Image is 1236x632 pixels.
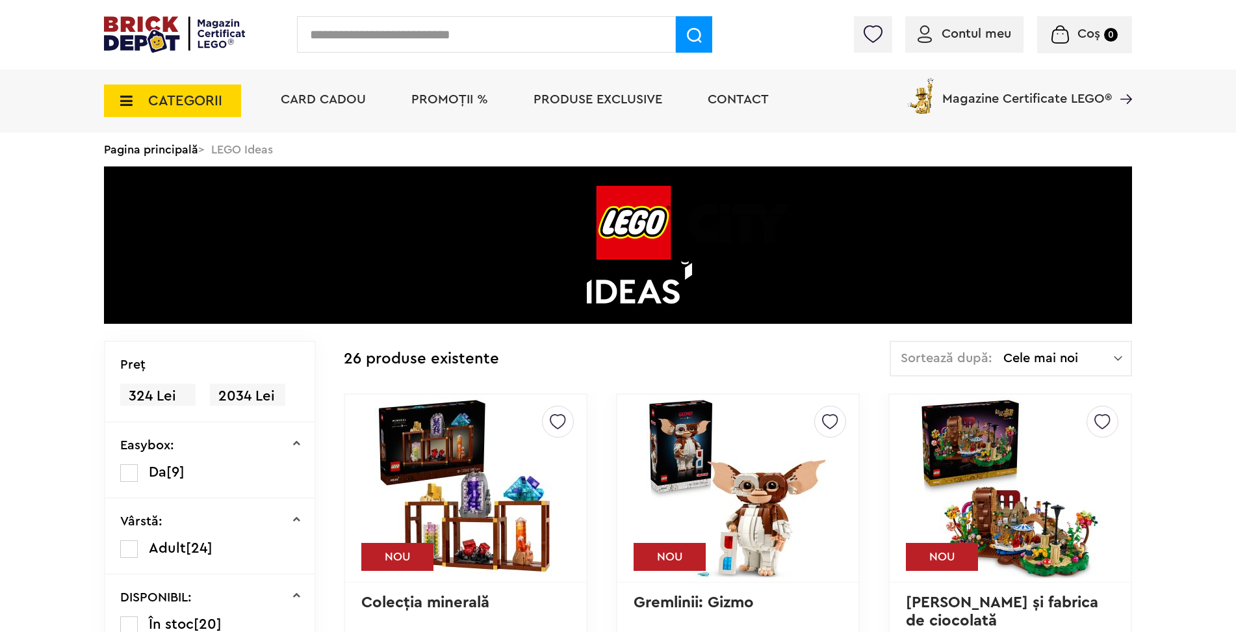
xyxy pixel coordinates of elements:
a: Magazine Certificate LEGO® [1112,75,1132,88]
p: Easybox: [120,439,174,452]
span: Adult [149,541,186,555]
a: [PERSON_NAME] şi fabrica de ciocolată [906,595,1103,629]
div: NOU [906,543,978,571]
p: DISPONIBIL: [120,591,192,604]
div: NOU [634,543,706,571]
a: Pagina principală [104,144,198,155]
span: Magazine Certificate LEGO® [942,75,1112,105]
div: 26 produse existente [344,341,499,378]
p: Preţ [120,358,146,371]
span: 324 Lei [120,384,196,409]
a: Contact [708,93,769,106]
a: Contul meu [918,27,1011,40]
img: Willy Wonka şi fabrica de ciocolată [919,397,1101,579]
span: Cele mai noi [1003,352,1114,365]
img: LEGO Ideas [104,166,1132,324]
span: 2034 Lei [210,384,285,409]
small: 0 [1104,28,1118,42]
span: Da [149,465,166,479]
img: Gremlinii: Gizmo [647,397,829,579]
span: În stoc [149,617,194,631]
span: [20] [194,617,222,631]
img: Colecţia minerală [375,397,557,579]
span: Coș [1077,27,1100,40]
span: Contul meu [942,27,1011,40]
span: [9] [166,465,185,479]
span: Sortează după: [901,352,992,365]
span: [24] [186,541,212,555]
a: PROMOȚII % [411,93,488,106]
p: Vârstă: [120,515,162,528]
a: Colecţia minerală [361,595,489,611]
a: Gremlinii: Gizmo [634,595,754,611]
span: CATEGORII [148,94,222,108]
div: NOU [361,543,433,571]
div: > LEGO Ideas [104,133,1132,166]
a: Produse exclusive [534,93,662,106]
a: Card Cadou [281,93,366,106]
